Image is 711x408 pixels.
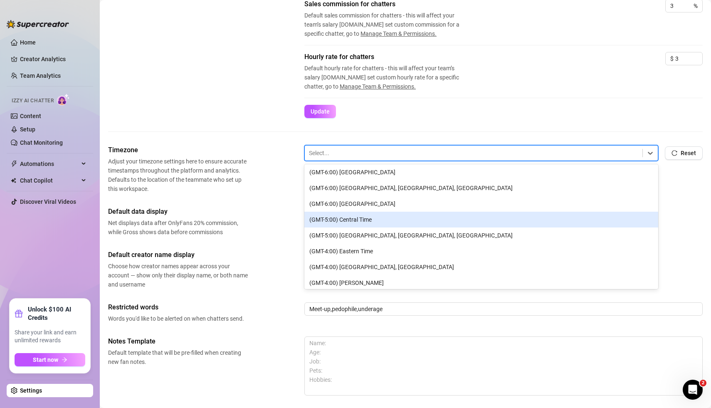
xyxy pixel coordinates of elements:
span: Notes Template [108,336,248,346]
span: Default creator name display [108,250,248,260]
span: Share your link and earn unlimited rewards [15,329,85,345]
div: (GMT-6:00) [GEOGRAPHIC_DATA] [304,196,658,212]
div: (GMT-6:00) [GEOGRAPHIC_DATA] [304,164,658,180]
a: Content [20,113,41,119]
a: Home [20,39,36,46]
span: Timezone [108,145,248,155]
span: Words you'd like to be alerted on when chatters send. [108,314,248,323]
span: Restricted words [108,302,248,312]
a: Team Analytics [20,72,61,79]
span: arrow-right [62,357,67,363]
span: Hourly rate for chatters [304,52,471,62]
span: Automations [20,157,79,171]
span: Default template that will be pre-filled when creating new fan notes. [108,348,248,366]
img: logo-BBDzfeDw.svg [7,20,69,28]
iframe: Intercom live chat [683,380,703,400]
img: AI Chatter [57,94,70,106]
a: Chat Monitoring [20,139,63,146]
div: (GMT-5:00) [GEOGRAPHIC_DATA], [GEOGRAPHIC_DATA], [GEOGRAPHIC_DATA] [304,227,658,243]
span: Default data display [108,207,248,217]
button: Start nowarrow-right [15,353,85,366]
span: Choose how creator names appear across your account — show only their display name, or both name ... [108,262,248,289]
a: Discover Viral Videos [20,198,76,205]
span: reload [671,150,677,156]
span: Chat Copilot [20,174,79,187]
span: Manage Team & Permissions. [340,83,416,90]
div: (GMT-4:00) [PERSON_NAME] [304,275,658,291]
span: thunderbolt [11,161,17,167]
div: (GMT-5:00) Central Time [304,212,658,227]
strong: Unlock $100 AI Credits [28,305,85,322]
button: Update [304,105,336,118]
span: Net displays data after OnlyFans 20% commission, while Gross shows data before commissions [108,218,248,237]
span: Start now [33,356,58,363]
span: Manage Team & Permissions. [360,30,437,37]
div: (GMT-6:00) [GEOGRAPHIC_DATA], [GEOGRAPHIC_DATA], [GEOGRAPHIC_DATA] [304,180,658,196]
a: Settings [20,387,42,394]
span: Default hourly rate for chatters - this will affect your team’s salary [DOMAIN_NAME] set custom h... [304,64,471,91]
a: Setup [20,126,35,133]
img: Chat Copilot [11,178,16,183]
span: 2 [700,380,706,386]
span: Update [311,108,330,115]
div: (GMT-4:00) [GEOGRAPHIC_DATA], [GEOGRAPHIC_DATA] [304,259,658,275]
span: Izzy AI Chatter [12,97,54,105]
button: Reset [665,146,703,160]
span: gift [15,309,23,318]
span: Reset [681,150,696,156]
a: Creator Analytics [20,52,86,66]
span: Adjust your timezone settings here to ensure accurate timestamps throughout the platform and anal... [108,157,248,193]
span: Default sales commission for chatters - this will affect your team’s salary [DOMAIN_NAME] set cus... [304,11,471,38]
div: (GMT-4:00) Eastern Time [304,243,658,259]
